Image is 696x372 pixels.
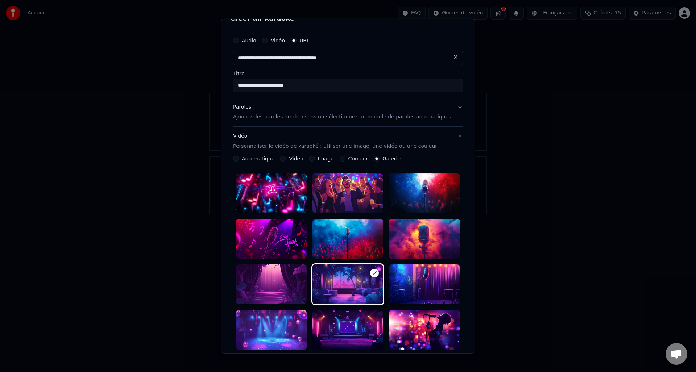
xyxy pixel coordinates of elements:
[242,38,256,43] label: Audio
[233,113,451,121] p: Ajoutez des paroles de chansons ou sélectionnez un modèle de paroles automatiques
[233,97,463,126] button: ParolesAjoutez des paroles de chansons ou sélectionnez un modèle de paroles automatiques
[233,133,437,150] div: Vidéo
[318,156,334,161] label: Image
[233,103,251,110] div: Paroles
[348,156,368,161] label: Couleur
[382,156,401,161] label: Galerie
[233,71,463,76] label: Titre
[271,38,285,43] label: Vidéo
[242,156,274,161] label: Automatique
[289,156,303,161] label: Vidéo
[230,15,466,21] h2: Créer un Karaoké
[233,143,437,150] p: Personnaliser le vidéo de karaoké : utiliser une image, une vidéo ou une couleur
[233,127,463,156] button: VidéoPersonnaliser le vidéo de karaoké : utiliser une image, une vidéo ou une couleur
[299,38,310,43] label: URL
